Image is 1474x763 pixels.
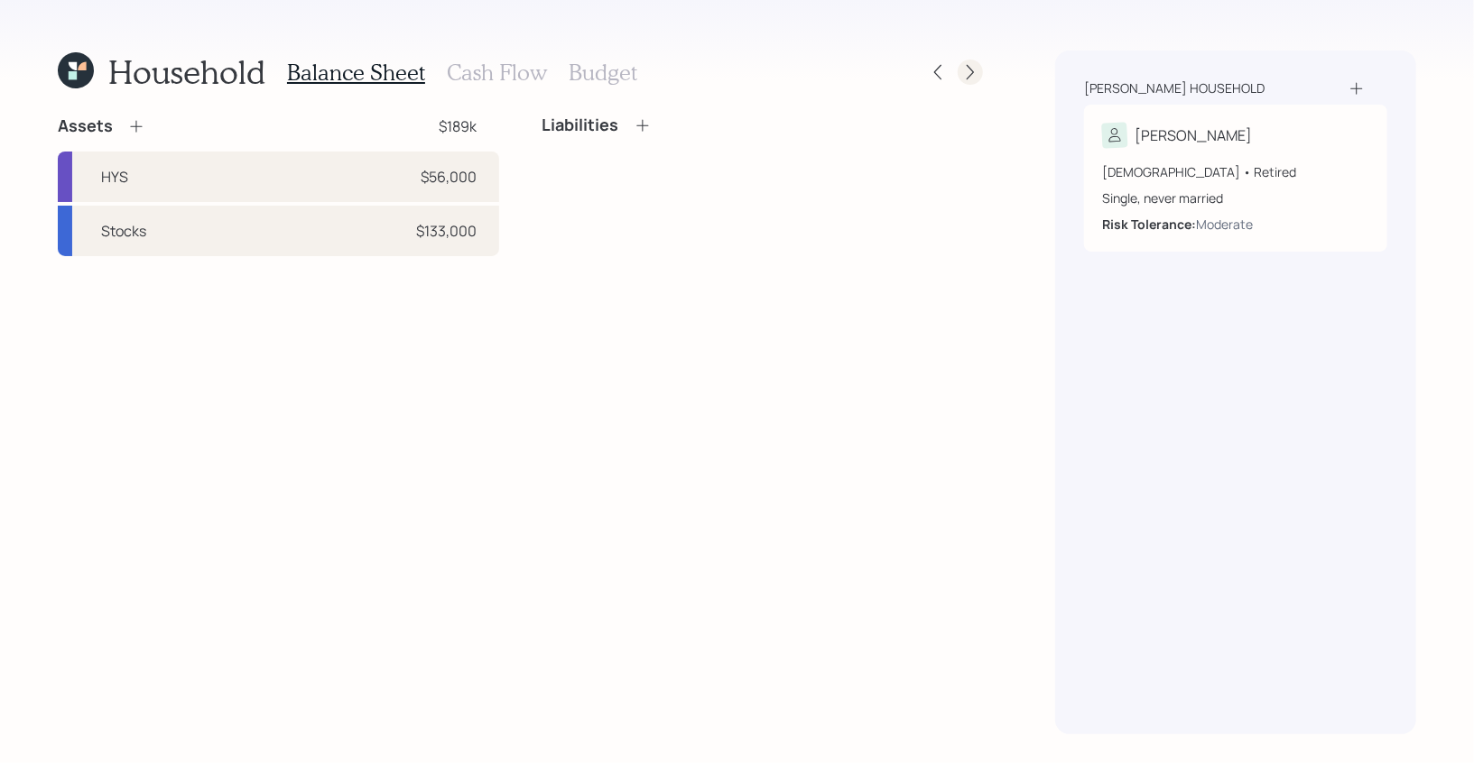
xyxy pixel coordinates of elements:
div: Single, never married [1102,188,1369,207]
div: [PERSON_NAME] household [1084,79,1265,97]
div: $133,000 [417,220,477,242]
h4: Assets [58,116,113,136]
h3: Balance Sheet [287,60,425,86]
div: [PERSON_NAME] [1135,124,1252,146]
div: Stocks [101,220,146,242]
h3: Cash Flow [447,60,547,86]
div: Moderate [1196,215,1253,234]
b: Risk Tolerance: [1102,216,1196,233]
div: HYS [101,166,128,188]
div: $189k [440,115,477,137]
h3: Budget [569,60,637,86]
div: [DEMOGRAPHIC_DATA] • Retired [1102,162,1369,181]
h1: Household [108,52,265,91]
div: $56,000 [422,166,477,188]
h4: Liabilities [542,115,619,135]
